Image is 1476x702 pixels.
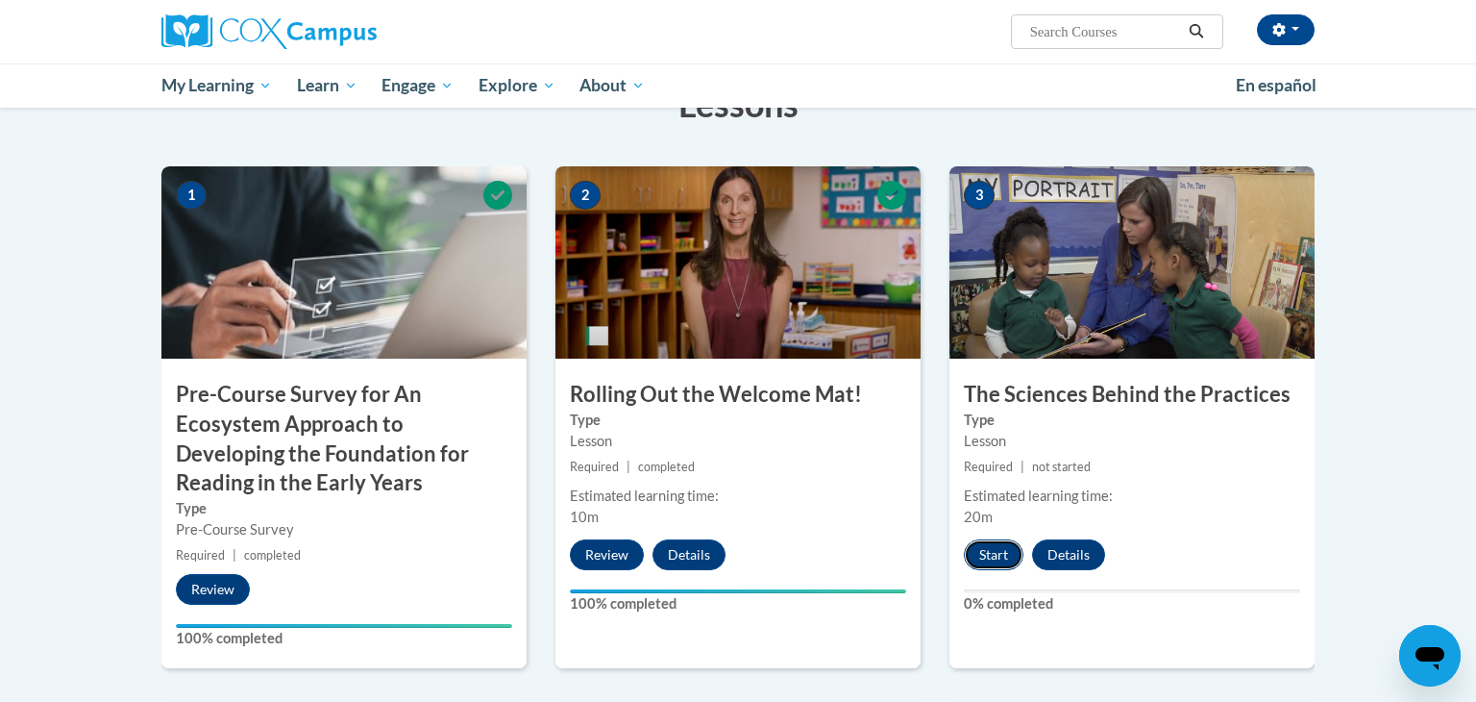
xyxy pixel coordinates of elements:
[1257,14,1315,45] button: Account Settings
[176,624,512,628] div: Your progress
[161,166,527,359] img: Course Image
[949,380,1315,410] h3: The Sciences Behind the Practices
[964,181,995,210] span: 3
[555,380,921,410] h3: Rolling Out the Welcome Mat!
[627,460,630,474] span: |
[479,74,555,97] span: Explore
[161,380,527,498] h3: Pre-Course Survey for An Ecosystem Approach to Developing the Foundation for Reading in the Early...
[176,574,250,605] button: Review
[555,166,921,359] img: Course Image
[570,589,906,593] div: Your progress
[570,539,644,570] button: Review
[579,74,645,97] span: About
[233,548,236,563] span: |
[570,410,906,431] label: Type
[1032,460,1091,474] span: not started
[133,63,1343,108] div: Main menu
[369,63,466,108] a: Engage
[964,539,1023,570] button: Start
[466,63,568,108] a: Explore
[964,460,1013,474] span: Required
[964,593,1300,614] label: 0% completed
[284,63,370,108] a: Learn
[949,166,1315,359] img: Course Image
[652,539,726,570] button: Details
[161,14,527,49] a: Cox Campus
[570,509,599,525] span: 10m
[1032,539,1105,570] button: Details
[570,181,601,210] span: 2
[176,181,207,210] span: 1
[964,486,1300,507] div: Estimated learning time:
[297,74,357,97] span: Learn
[176,548,225,563] span: Required
[176,519,512,540] div: Pre-Course Survey
[570,431,906,452] div: Lesson
[1236,75,1316,95] span: En español
[149,63,284,108] a: My Learning
[964,410,1300,431] label: Type
[964,509,993,525] span: 20m
[568,63,658,108] a: About
[638,460,695,474] span: completed
[244,548,301,563] span: completed
[570,460,619,474] span: Required
[1021,460,1024,474] span: |
[570,486,906,507] div: Estimated learning time:
[176,498,512,519] label: Type
[964,431,1300,452] div: Lesson
[381,74,454,97] span: Engage
[161,74,272,97] span: My Learning
[161,14,377,49] img: Cox Campus
[1399,625,1461,687] iframe: Button to launch messaging window, conversation in progress
[176,628,512,649] label: 100% completed
[1223,65,1329,106] a: En español
[1028,20,1182,43] input: Search Courses
[570,593,906,614] label: 100% completed
[1182,20,1211,43] button: Search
